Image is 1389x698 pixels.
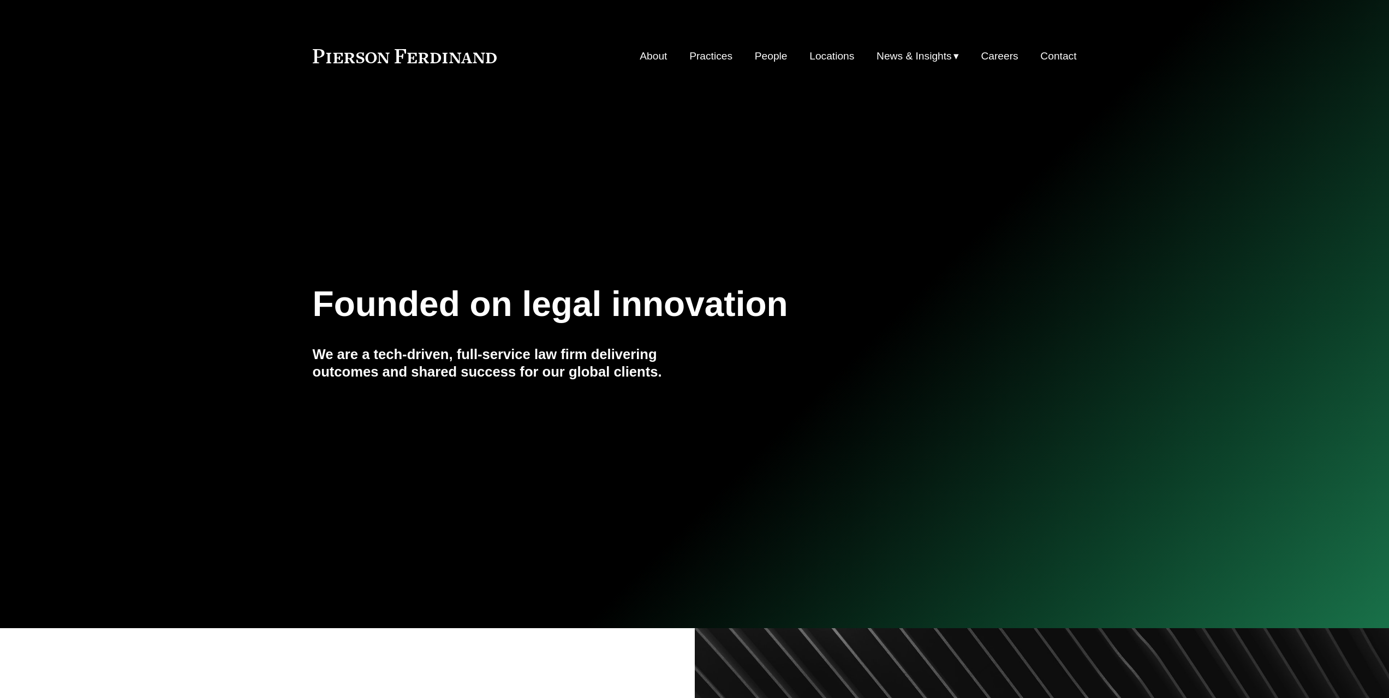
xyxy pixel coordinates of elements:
[640,46,667,67] a: About
[313,345,695,381] h4: We are a tech-driven, full-service law firm delivering outcomes and shared success for our global...
[877,46,959,67] a: folder dropdown
[689,46,732,67] a: Practices
[877,47,952,66] span: News & Insights
[755,46,788,67] a: People
[1040,46,1076,67] a: Contact
[313,284,950,324] h1: Founded on legal innovation
[981,46,1018,67] a: Careers
[809,46,854,67] a: Locations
